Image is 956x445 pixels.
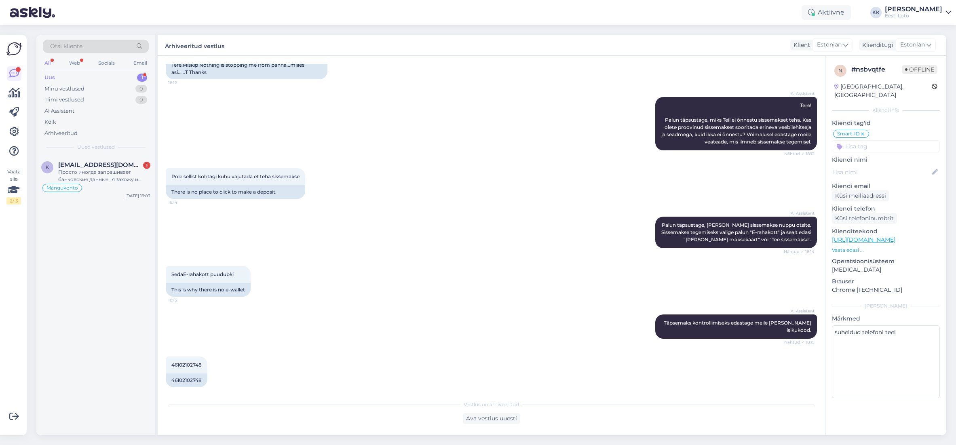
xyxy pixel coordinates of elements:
span: Mängukonto [46,186,78,190]
div: Tiimi vestlused [44,96,84,104]
div: [GEOGRAPHIC_DATA], [GEOGRAPHIC_DATA] [834,82,932,99]
div: Küsi meiliaadressi [832,190,889,201]
p: Kliendi tag'id [832,119,940,127]
img: Askly Logo [6,41,22,57]
div: 1 [137,74,147,82]
span: SedaE-rahakott puudubki [171,271,234,277]
span: Estonian [817,40,842,49]
a: [URL][DOMAIN_NAME] [832,236,895,243]
div: Eesti Loto [885,13,942,19]
textarea: suheldud telefoni teel [832,325,940,398]
div: # nsbvqtfe [851,65,902,74]
p: [MEDICAL_DATA] [832,266,940,274]
span: 18:15 [168,297,198,303]
p: Brauser [832,277,940,286]
div: [DATE] 19:03 [125,193,150,199]
span: AI Assistent [784,91,815,97]
span: kozatskaya8285@gmail.com [58,161,142,169]
span: Estonian [900,40,925,49]
span: Offline [902,65,937,74]
span: AI Assistent [784,210,815,216]
div: [PERSON_NAME] [832,302,940,310]
div: [PERSON_NAME] [885,6,942,13]
p: Klienditeekond [832,227,940,236]
div: Kliendi info [832,107,940,114]
div: Ava vestlus uuesti [463,413,520,424]
div: All [43,58,52,68]
span: 46102102748 [171,362,202,368]
p: Kliendi email [832,182,940,190]
div: Uus [44,74,55,82]
span: n [838,67,842,74]
div: Socials [97,58,116,68]
p: Vaata edasi ... [832,247,940,254]
span: 18:14 [168,199,198,205]
span: k [46,164,49,170]
div: KK [870,7,882,18]
div: Klienditugi [859,41,893,49]
div: Aktiivne [802,5,851,20]
span: Vestlus on arhiveeritud [464,401,519,408]
div: Küsi telefoninumbrit [832,213,897,224]
div: Kõik [44,118,56,126]
div: Tere.Miskip Nothing is stopping me from panna...milles asi......T Thanks [166,58,327,79]
span: AI Assistent [784,308,815,314]
input: Lisa nimi [832,168,931,177]
span: Pole sellist kohtagi kuhu vajutada et teha sissemakse [171,173,300,179]
span: 18:15 [168,388,198,394]
div: There is no place to click to make a deposit. [166,185,305,199]
div: Web [68,58,82,68]
div: This is why there is no e-wallet [166,283,251,297]
p: Märkmed [832,314,940,323]
div: AI Assistent [44,107,74,115]
span: Nähtud ✓ 18:14 [784,249,815,255]
p: Kliendi telefon [832,205,940,213]
div: Arhiveeritud [44,129,78,137]
p: Operatsioonisüsteem [832,257,940,266]
div: 0 [135,96,147,104]
div: 46102102748 [166,373,207,387]
div: Email [132,58,149,68]
span: Nähtud ✓ 18:15 [784,339,815,345]
a: [PERSON_NAME]Eesti Loto [885,6,951,19]
span: Palun täpsustage, [PERSON_NAME] sissemakse nuppu otsite. Sissemakse tegemiseks valige palun "E-ra... [661,222,812,243]
p: Chrome [TECHNICAL_ID] [832,286,940,294]
span: Smart-ID [837,131,860,136]
span: Otsi kliente [50,42,82,51]
div: 0 [135,85,147,93]
p: Kliendi nimi [832,156,940,164]
span: Nähtud ✓ 18:12 [784,151,815,157]
div: 1 [143,162,150,169]
div: 2 / 3 [6,197,21,205]
div: Minu vestlused [44,85,84,93]
input: Lisa tag [832,140,940,152]
span: Uued vestlused [77,143,115,151]
div: Vaata siia [6,168,21,205]
label: Arhiveeritud vestlus [165,40,224,51]
span: 18:12 [168,80,198,86]
div: Klient [790,41,810,49]
div: Просто иногда запрашивает банковские данные , я захожу и точно видно что проплачено, а так обычно... [58,169,150,183]
span: Täpsemaks kontrollimiseks edastage meile [PERSON_NAME] isikukood. [664,320,812,333]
